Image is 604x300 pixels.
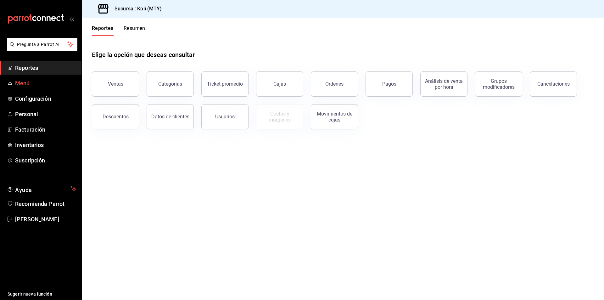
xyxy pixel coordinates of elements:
div: Categorías [158,81,182,87]
a: Pregunta a Parrot AI [4,46,77,52]
button: Categorías [147,71,194,97]
button: Usuarios [201,104,249,129]
button: Datos de clientes [147,104,194,129]
span: Menú [15,79,76,88]
button: Descuentos [92,104,139,129]
span: Reportes [15,64,76,72]
span: Facturación [15,125,76,134]
div: Ventas [108,81,123,87]
span: Inventarios [15,141,76,149]
button: Ticket promedio [201,71,249,97]
div: Pagos [382,81,396,87]
button: Pregunta a Parrot AI [7,38,77,51]
span: Suscripción [15,156,76,165]
div: Análisis de venta por hora [424,78,463,90]
button: Ventas [92,71,139,97]
button: Grupos modificadores [475,71,522,97]
span: Sugerir nueva función [8,291,76,297]
div: Cajas [273,81,286,87]
div: Descuentos [103,114,129,120]
button: Resumen [124,25,145,36]
h1: Elige la opción que deseas consultar [92,50,195,59]
button: Movimientos de cajas [311,104,358,129]
div: Cancelaciones [537,81,570,87]
button: Órdenes [311,71,358,97]
span: Pregunta a Parrot AI [17,41,68,48]
div: Órdenes [325,81,344,87]
button: Reportes [92,25,114,36]
div: Ticket promedio [207,81,243,87]
span: Personal [15,110,76,118]
div: Movimientos de cajas [315,111,354,123]
button: Análisis de venta por hora [420,71,467,97]
button: Contrata inventarios para ver este reporte [256,104,303,129]
div: Grupos modificadores [479,78,518,90]
div: Datos de clientes [151,114,189,120]
button: Cajas [256,71,303,97]
div: Usuarios [215,114,235,120]
button: Pagos [366,71,413,97]
button: open_drawer_menu [69,16,74,21]
div: Costos y márgenes [260,111,299,123]
span: [PERSON_NAME] [15,215,76,224]
span: Configuración [15,94,76,103]
div: navigation tabs [92,25,145,36]
span: Recomienda Parrot [15,200,76,208]
span: Ayuda [15,185,68,193]
button: Cancelaciones [530,71,577,97]
h3: Sucursal: Koli (MTY) [109,5,162,13]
